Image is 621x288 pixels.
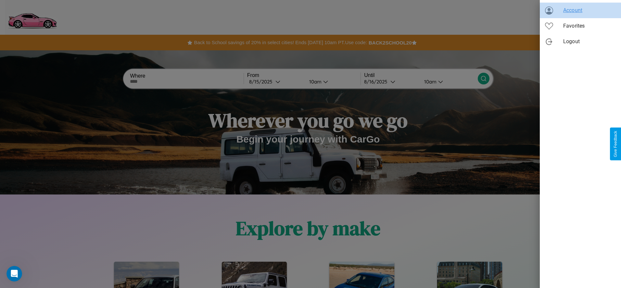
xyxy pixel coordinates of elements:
iframe: Intercom live chat [6,266,22,282]
div: Give Feedback [613,131,618,157]
span: Logout [563,38,616,45]
div: Favorites [540,18,621,34]
span: Favorites [563,22,616,30]
div: Account [540,3,621,18]
span: Account [563,6,616,14]
div: Logout [540,34,621,49]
